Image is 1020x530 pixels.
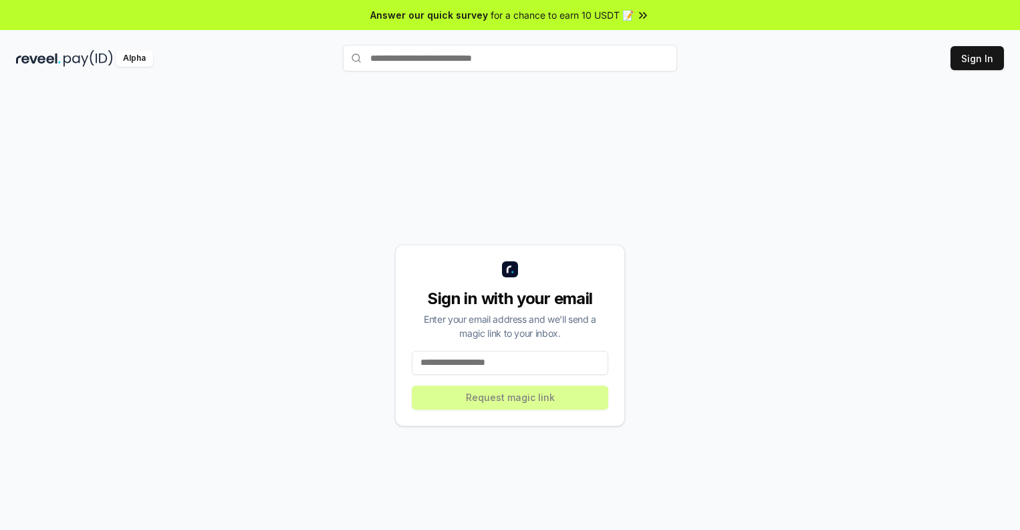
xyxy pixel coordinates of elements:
[412,288,608,309] div: Sign in with your email
[491,8,634,22] span: for a chance to earn 10 USDT 📝
[370,8,488,22] span: Answer our quick survey
[502,261,518,277] img: logo_small
[16,50,61,67] img: reveel_dark
[116,50,153,67] div: Alpha
[412,312,608,340] div: Enter your email address and we’ll send a magic link to your inbox.
[950,46,1004,70] button: Sign In
[63,50,113,67] img: pay_id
